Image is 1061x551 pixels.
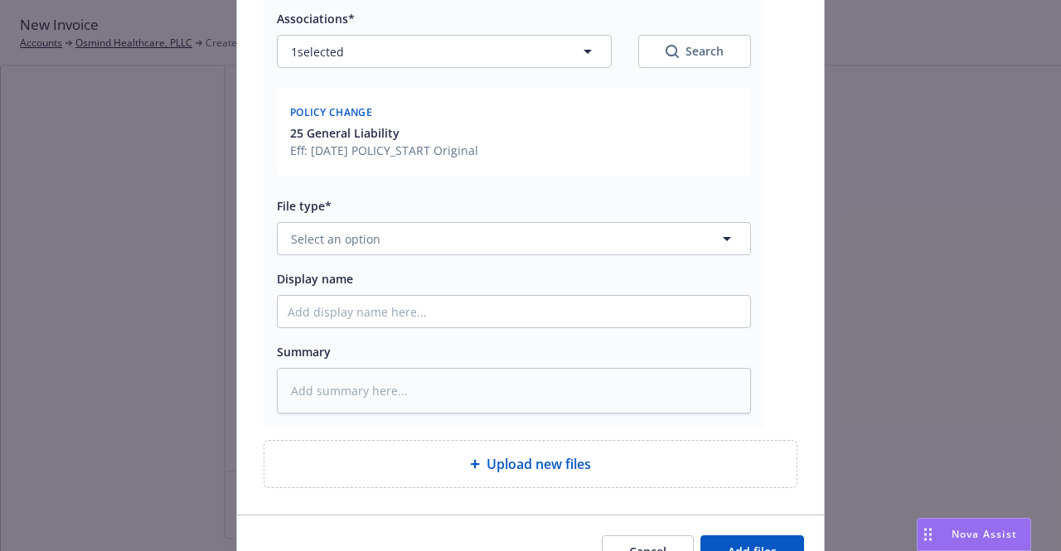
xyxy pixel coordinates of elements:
button: Select an option [277,222,751,255]
svg: Search [666,45,679,58]
span: Nova Assist [952,527,1017,541]
span: File type* [277,198,332,214]
span: Associations* [277,11,355,27]
div: Upload new files [264,440,797,488]
span: 25 General Liability [290,124,400,142]
span: Upload new files [487,454,591,474]
button: 1selected [277,35,612,68]
div: Drag to move [918,519,938,550]
button: Nova Assist [917,518,1031,551]
span: Eff: [DATE] POLICY_START Original [290,142,478,159]
span: Select an option [291,230,380,248]
span: 1 selected [291,43,344,60]
span: Summary [277,344,331,360]
span: Display name [277,271,353,287]
button: 25 General Liability [290,124,478,142]
button: SearchSearch [638,35,751,68]
span: Policy change [290,105,372,119]
div: Search [666,43,724,60]
input: Add display name here... [278,296,750,327]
